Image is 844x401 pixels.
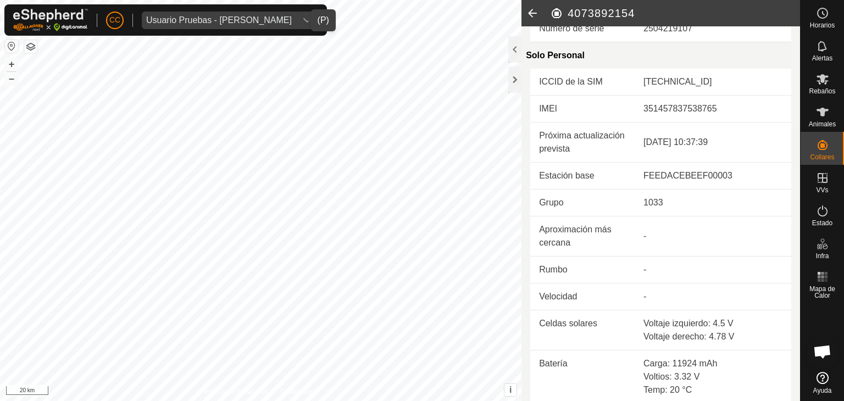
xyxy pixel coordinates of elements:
button: Restablecer Mapa [5,40,18,53]
a: Ayuda [801,367,844,398]
span: Animales [809,121,836,127]
span: Alertas [812,55,832,62]
span: CC [109,14,120,26]
td: FEEDACEBEEF00003 [635,163,791,190]
td: Estación base [530,163,635,190]
button: – [5,72,18,85]
span: Usuario Pruebas - Gregorio Alarcia [142,12,296,29]
a: Contáctenos [281,387,318,397]
div: 2504219107 [643,22,782,35]
td: IMEI [530,96,635,122]
div: Temp: 20 °C [643,383,782,397]
span: VVs [816,187,828,193]
span: Infra [815,253,829,259]
div: Voltaje izquierdo: 4.5 V [643,317,782,330]
td: Grupo [530,190,635,216]
span: Horarios [810,22,835,29]
div: dropdown trigger [296,12,318,29]
td: Próxima actualización prevista [530,122,635,163]
div: Solo Personal [526,42,791,69]
button: + [5,58,18,71]
div: Voltaje derecho: 4.78 V [643,330,782,343]
div: Chat abierto [806,335,839,368]
div: Usuario Pruebas - [PERSON_NAME] [146,16,292,25]
td: - [635,283,791,310]
div: Carga: 11924 mAh [643,357,782,370]
a: Política de Privacidad [204,387,267,397]
td: Aproximación más cercana [530,216,635,257]
td: 351457837538765 [635,96,791,122]
span: Collares [810,154,834,160]
td: Número de serie [530,15,635,42]
img: Logo Gallagher [13,9,88,31]
td: Rumbo [530,257,635,283]
td: - [635,257,791,283]
td: [DATE] 10:37:39 [635,122,791,163]
span: i [509,385,512,394]
h2: 4073892154 [550,7,800,20]
td: Celdas solares [530,310,635,350]
div: Voltios: 3.32 V [643,370,782,383]
button: i [504,384,517,396]
td: Velocidad [530,283,635,310]
td: 1033 [635,190,791,216]
button: Capas del Mapa [24,40,37,53]
span: Ayuda [813,387,832,394]
span: Mapa de Calor [803,286,841,299]
td: ICCID de la SIM [530,69,635,96]
span: Estado [812,220,832,226]
td: - [635,216,791,257]
td: [TECHNICAL_ID] [635,69,791,96]
span: Rebaños [809,88,835,94]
